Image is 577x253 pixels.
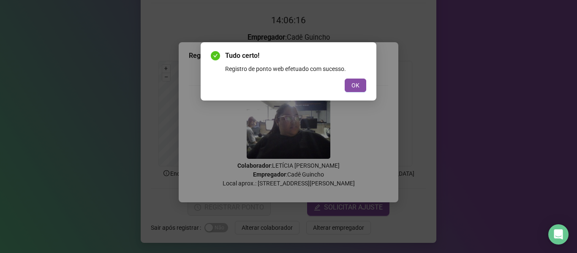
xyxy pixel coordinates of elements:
span: Tudo certo! [225,51,366,61]
span: OK [351,81,359,90]
div: Open Intercom Messenger [548,224,569,245]
span: check-circle [211,51,220,60]
button: OK [345,79,366,92]
div: Registro de ponto web efetuado com sucesso. [225,64,366,73]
